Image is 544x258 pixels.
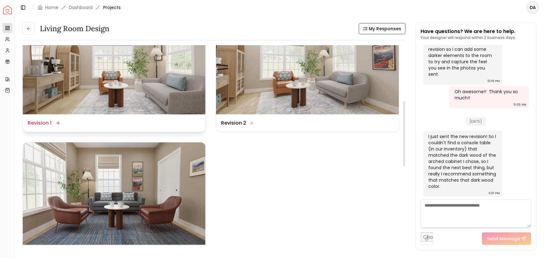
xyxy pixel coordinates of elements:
[489,190,500,196] div: 6:21 PM
[69,4,93,11] a: Dashboard
[466,117,486,126] span: [DATE]
[23,12,205,114] img: Revision 1
[216,12,399,114] img: Revision 2
[45,4,58,11] a: Home
[3,6,12,14] img: Spacejoy Logo
[38,4,121,11] nav: breadcrumb
[428,133,496,189] div: I just sent the new revision! So I couldn't find a console table (in our inventory) that matched ...
[421,35,516,40] p: Your designer will respond within 2 business days.
[513,102,526,108] div: 5:05 PM
[103,4,121,11] span: Projects
[22,11,206,132] a: Revision 1Revision 1
[23,142,205,245] img: Revision 3
[221,119,246,127] dd: Revision 2
[3,6,12,14] a: Spacejoy
[527,2,538,13] span: DA
[428,40,496,77] div: Hi- You do have another revision so I can add some darker elements to the room to try and capture...
[488,78,500,84] div: 12:19 PM
[40,24,109,34] h3: Living Room design
[216,11,399,132] a: Revision 2Revision 2
[527,1,539,14] button: DA
[421,28,516,35] p: Have questions? We are here to help.
[359,23,406,34] button: My Responses
[28,119,51,127] dd: Revision 1
[455,88,522,101] div: Oh awesome!! Thank you so much!!
[369,26,402,32] span: My Responses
